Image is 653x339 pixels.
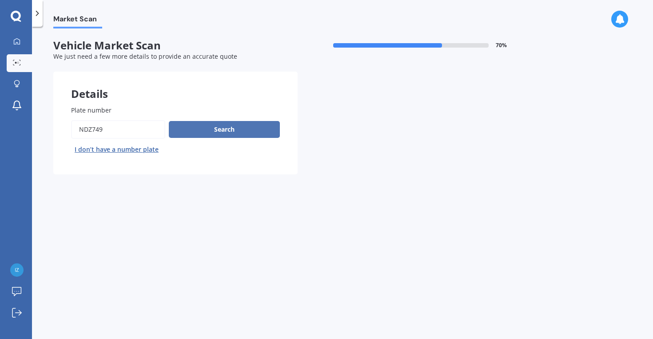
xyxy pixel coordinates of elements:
[10,263,24,277] img: fedfc6766655c2b6bb2e85c7637d85b0
[496,42,507,48] span: 70 %
[53,52,237,61] span: We just need a few more details to provide an accurate quote
[53,39,298,52] span: Vehicle Market Scan
[53,72,298,98] div: Details
[169,121,280,138] button: Search
[71,120,165,139] input: Enter plate number
[53,15,102,27] span: Market Scan
[71,142,162,157] button: I don’t have a number plate
[71,106,111,114] span: Plate number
